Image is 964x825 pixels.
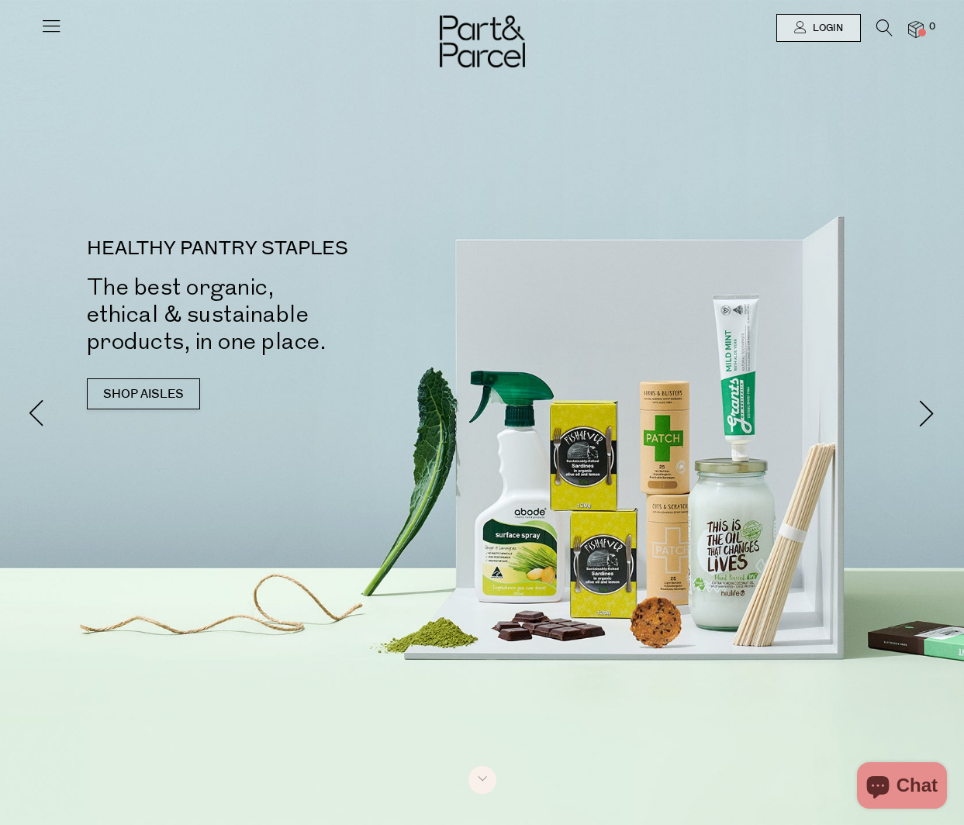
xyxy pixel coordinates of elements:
[776,14,861,42] a: Login
[809,22,843,35] span: Login
[925,20,939,34] span: 0
[87,240,506,258] p: HEALTHY PANTRY STAPLES
[908,21,924,37] a: 0
[852,762,952,813] inbox-online-store-chat: Shopify online store chat
[440,16,525,67] img: Part&Parcel
[87,378,200,409] a: SHOP AISLES
[87,274,506,355] h2: The best organic, ethical & sustainable products, in one place.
